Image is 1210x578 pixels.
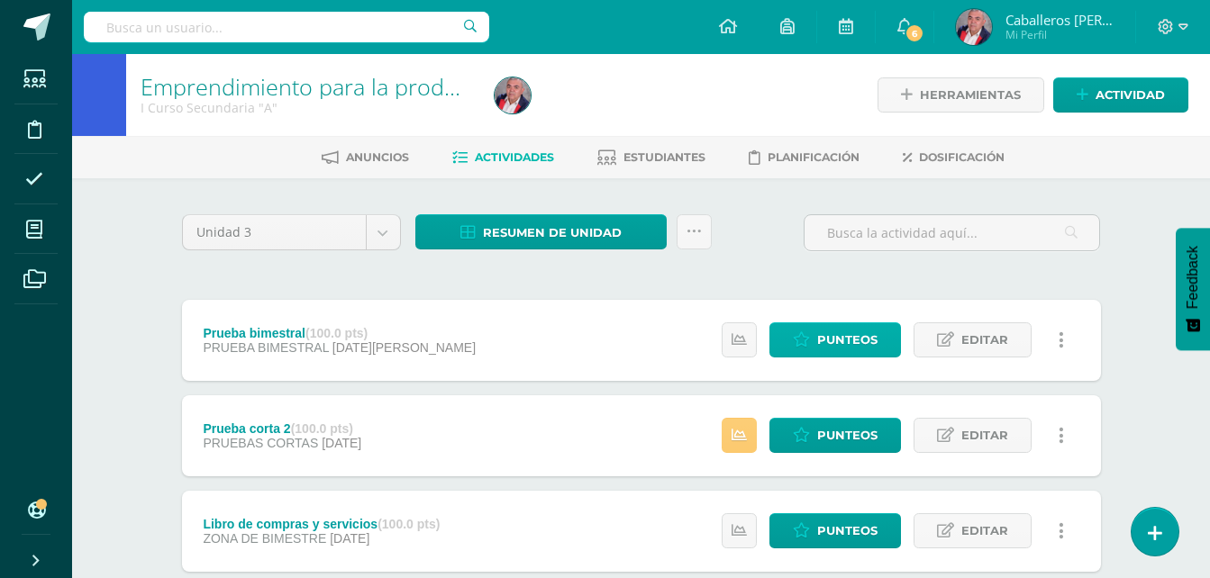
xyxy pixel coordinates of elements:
[1096,78,1165,112] span: Actividad
[1185,246,1201,309] span: Feedback
[1005,11,1114,29] span: Caballeros [PERSON_NAME]
[903,143,1005,172] a: Dosificación
[183,215,400,249] a: Unidad 3
[905,23,924,43] span: 6
[305,326,368,340] strong: (100.0 pts)
[203,436,318,450] span: PRUEBAS CORTAS
[203,340,329,355] span: PRUEBA BIMESTRAL
[1053,77,1188,113] a: Actividad
[920,78,1021,112] span: Herramientas
[141,71,536,102] a: Emprendimiento para la productividad
[291,421,353,436] strong: (100.0 pts)
[483,216,622,249] span: Resumen de unidad
[805,215,1099,250] input: Busca la actividad aquí...
[475,150,554,164] span: Actividades
[623,150,705,164] span: Estudiantes
[378,517,440,531] strong: (100.0 pts)
[322,436,361,450] span: [DATE]
[878,77,1044,113] a: Herramientas
[768,150,860,164] span: Planificación
[84,12,489,42] input: Busca un usuario...
[769,418,901,453] a: Punteos
[452,143,554,172] a: Actividades
[203,531,326,546] span: ZONA DE BIMESTRE
[769,513,901,548] a: Punteos
[956,9,992,45] img: 718472c83144e4d062e4550837bf6643.png
[817,419,878,452] span: Punteos
[1005,27,1114,42] span: Mi Perfil
[817,323,878,357] span: Punteos
[141,99,473,116] div: I Curso Secundaria 'A'
[330,531,369,546] span: [DATE]
[749,143,860,172] a: Planificación
[961,514,1008,547] span: Editar
[769,322,901,357] a: Punteos
[415,214,667,249] a: Resumen de unidad
[203,421,361,436] div: Prueba corta 2
[495,77,531,113] img: 718472c83144e4d062e4550837bf6643.png
[961,323,1008,357] span: Editar
[203,326,476,340] div: Prueba bimestral
[203,517,440,531] div: Libro de compras y servicios
[332,340,476,355] span: [DATE][PERSON_NAME]
[1176,228,1210,350] button: Feedback - Mostrar encuesta
[346,150,409,164] span: Anuncios
[597,143,705,172] a: Estudiantes
[817,514,878,547] span: Punteos
[322,143,409,172] a: Anuncios
[919,150,1005,164] span: Dosificación
[196,215,352,249] span: Unidad 3
[961,419,1008,452] span: Editar
[141,74,473,99] h1: Emprendimiento para la productividad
